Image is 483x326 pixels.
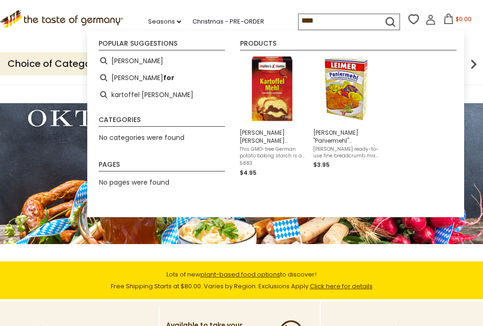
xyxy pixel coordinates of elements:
[240,146,306,159] span: This GMO-free German potato baking starch is an essential ingredient for baking German cakes or t...
[200,270,280,279] a: plant-based food options
[309,52,383,181] li: Leimer "Paniermehl" Breadcrumb Coating, 14.1 oz
[313,161,330,169] span: $3.95
[240,160,306,167] span: 5883
[313,146,379,159] span: [PERSON_NAME] ready-to-use fine breadcrumb mix already contains eggs and spices and replaces the ...
[313,56,379,122] img: Leimer Paniermehl Breadcrumb Coating
[99,116,225,127] li: Categories
[310,282,373,291] a: Click here for details
[99,161,225,171] li: Pages
[464,55,483,73] img: next arrow
[313,129,379,145] span: [PERSON_NAME] "Paniermehl" Breadcrumb Coating, 14.1 oz
[438,14,478,28] button: $0.00
[148,16,181,27] a: Seasons
[95,69,229,86] li: mehl for
[192,16,264,27] a: Christmas - PRE-ORDER
[99,40,225,50] li: Popular suggestions
[99,133,184,142] span: No categories were found
[240,56,306,122] img: Mueller Muehle German Potato Starch for Baking
[240,129,306,145] span: [PERSON_NAME] [PERSON_NAME] Kartoffel [PERSON_NAME] for Baking 17.6 oz.
[163,73,175,83] b: for
[240,169,257,177] span: $4.95
[240,56,306,178] a: Mueller Muehle German Potato Starch for Baking[PERSON_NAME] [PERSON_NAME] Kartoffel [PERSON_NAME]...
[99,178,169,187] span: No pages were found
[313,56,379,178] a: Leimer Paniermehl Breadcrumb Coating[PERSON_NAME] "Paniermehl" Breadcrumb Coating, 14.1 oz[PERSON...
[95,52,229,69] li: mehl
[111,270,373,291] span: Lots of new to discover! Free Shipping Starts at $80.00. Varies by Region. Exclusions Apply.
[95,86,229,103] li: kartoffel mehl
[87,31,464,217] div: Instant Search Results
[236,52,309,181] li: Muller's Muhle Kartoffel Mehl for Baking 17.6 oz.
[456,15,472,23] span: $0.00
[240,40,457,50] li: Products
